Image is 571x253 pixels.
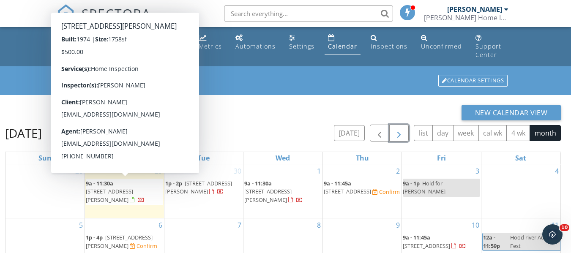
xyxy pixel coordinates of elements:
[510,234,558,249] span: Hood river Autumn Fest
[137,242,157,249] div: Confirm
[414,125,433,141] button: list
[165,180,182,187] span: 1p - 2p
[472,30,512,63] a: Support Center
[286,30,318,54] a: Settings
[165,179,243,197] a: 1p - 2p [STREET_ADDRESS][PERSON_NAME]
[324,180,372,195] a: 9a - 11:45a [STREET_ADDRESS]
[153,164,164,178] a: Go to September 29, 2025
[86,180,145,203] a: 9a - 11:30a [STREET_ADDRESS][PERSON_NAME]
[470,218,481,232] a: Go to October 10, 2025
[542,224,563,245] iframe: Intercom live chat
[402,164,481,218] td: Go to October 3, 2025
[371,42,407,50] div: Inspections
[553,164,560,178] a: Go to October 4, 2025
[77,218,85,232] a: Go to October 5, 2025
[438,75,508,87] div: Calendar Settings
[474,164,481,178] a: Go to October 3, 2025
[370,125,390,142] button: Previous month
[435,152,448,164] a: Friday
[394,164,402,178] a: Go to October 2, 2025
[164,164,243,218] td: Go to September 30, 2025
[86,233,163,251] a: 1p - 4p [STREET_ADDRESS][PERSON_NAME] Confirm
[421,42,462,50] div: Unconfirmed
[481,164,560,218] td: Go to October 4, 2025
[530,125,561,141] button: month
[86,180,113,187] span: 9a - 11:30a
[367,30,411,54] a: Inspections
[389,125,409,142] button: Next month
[403,233,480,251] a: 9a - 11:45a [STREET_ADDRESS]
[63,73,508,88] h1: Calendar
[57,4,76,23] img: The Best Home Inspection Software - Spectora
[403,234,466,249] a: 9a - 11:45a [STREET_ADDRESS]
[328,42,357,50] div: Calendar
[224,5,393,22] input: Search everything...
[403,234,430,241] span: 9a - 11:45a
[57,11,151,29] a: SPECTORA
[394,218,402,232] a: Go to October 9, 2025
[232,164,243,178] a: Go to September 30, 2025
[315,164,322,178] a: Go to October 1, 2025
[483,233,508,250] span: 12a - 11:59p
[196,152,211,164] a: Tuesday
[432,125,454,141] button: day
[324,180,351,187] span: 9a - 11:45a
[85,164,164,218] td: Go to September 29, 2025
[111,42,144,50] div: Templates
[447,5,502,14] div: [PERSON_NAME]
[165,180,232,195] a: 1p - 2p [STREET_ADDRESS][PERSON_NAME]
[334,125,365,141] button: [DATE]
[322,164,402,218] td: Go to October 2, 2025
[379,188,400,195] div: Confirm
[354,152,371,164] a: Thursday
[115,152,134,164] a: Monday
[424,14,508,22] div: Thompson Home Inspection, LLC
[86,234,153,249] span: [STREET_ADDRESS][PERSON_NAME]
[82,4,151,22] span: SPECTORA
[74,164,85,178] a: Go to September 28, 2025
[403,180,420,187] span: 9a - 1p
[549,218,560,232] a: Go to October 11, 2025
[315,218,322,232] a: Go to October 8, 2025
[244,188,292,203] span: [STREET_ADDRESS][PERSON_NAME]
[243,164,323,218] td: Go to October 1, 2025
[514,152,528,164] a: Saturday
[506,125,530,141] button: 4 wk
[195,30,225,54] a: Metrics
[324,188,371,195] span: [STREET_ADDRESS]
[478,125,507,141] button: cal wk
[289,42,314,50] div: Settings
[236,218,243,232] a: Go to October 7, 2025
[86,188,133,203] span: [STREET_ADDRESS][PERSON_NAME]
[475,42,501,59] div: Support Center
[130,242,157,250] a: Confirm
[86,179,163,205] a: 9a - 11:30a [STREET_ADDRESS][PERSON_NAME]
[107,30,147,54] a: Templates
[453,125,479,141] button: week
[154,30,189,54] a: Contacts
[157,42,185,50] div: Contacts
[560,224,569,231] span: 10
[325,30,361,54] a: Calendar
[86,234,153,249] a: 1p - 4p [STREET_ADDRESS][PERSON_NAME]
[418,30,465,54] a: Unconfirmed
[157,218,164,232] a: Go to October 6, 2025
[403,180,445,195] span: Hold for [PERSON_NAME]
[5,125,42,141] h2: [DATE]
[199,42,222,50] div: Metrics
[244,180,303,203] a: 9a - 11:30a [STREET_ADDRESS][PERSON_NAME]
[165,180,232,195] span: [STREET_ADDRESS][PERSON_NAME]
[59,30,101,54] a: Dashboard
[5,164,85,218] td: Go to September 28, 2025
[462,105,561,120] button: New Calendar View
[62,42,97,50] div: Dashboard
[372,188,400,196] a: Confirm
[403,242,450,250] span: [STREET_ADDRESS]
[37,152,53,164] a: Sunday
[232,30,279,54] a: Automations (Basic)
[235,42,276,50] div: Automations
[86,234,103,241] span: 1p - 4p
[437,74,508,87] a: Calendar Settings
[244,179,322,205] a: 9a - 11:30a [STREET_ADDRESS][PERSON_NAME]
[244,180,272,187] span: 9a - 11:30a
